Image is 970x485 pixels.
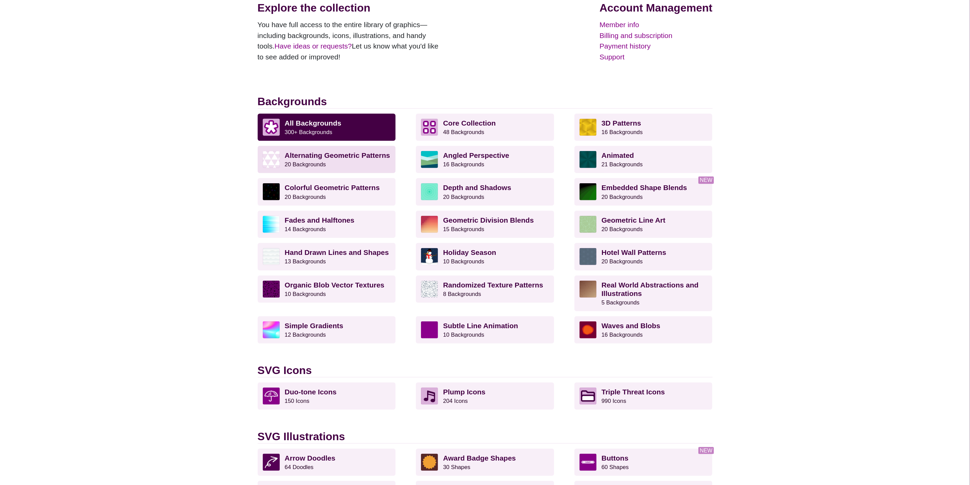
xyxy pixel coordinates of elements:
[285,388,337,396] strong: Duo-tone Icons
[602,454,628,462] strong: Buttons
[263,151,280,168] img: light purple and white alternating triangle pattern
[263,248,280,265] img: white subtle wave background
[285,322,344,330] strong: Simple Gradients
[580,151,597,168] img: green rave light effect animated background
[258,1,444,14] h2: Explore the collection
[285,291,326,297] small: 10 Backgrounds
[600,41,712,52] a: Payment history
[258,19,444,62] p: You have full access to the entire library of graphics—including backgrounds, icons, illustration...
[443,281,543,289] strong: Randomized Texture Patterns
[263,216,280,233] img: blue lights stretching horizontally over white
[285,398,310,404] small: 150 Icons
[285,258,326,265] small: 13 Backgrounds
[421,248,438,265] img: vector art snowman with black hat, branch arms, and carrot nose
[443,184,511,191] strong: Depth and Shadows
[602,216,665,224] strong: Geometric Line Art
[285,216,354,224] strong: Fades and Halftones
[285,248,389,256] strong: Hand Drawn Lines and Shapes
[602,129,643,135] small: 16 Backgrounds
[443,332,484,338] small: 10 Backgrounds
[443,258,484,265] small: 10 Backgrounds
[258,316,396,343] a: Simple Gradients12 Backgrounds
[285,226,326,232] small: 14 Backgrounds
[580,388,597,405] img: Folder icon
[602,151,634,159] strong: Animated
[443,291,481,297] small: 8 Backgrounds
[416,146,554,173] a: Angled Perspective16 Backgrounds
[285,454,335,462] strong: Arrow Doodles
[602,388,665,396] strong: Triple Threat Icons
[600,52,712,62] a: Support
[285,184,380,191] strong: Colorful Geometric Patterns
[600,30,712,41] a: Billing and subscription
[602,258,643,265] small: 20 Backgrounds
[263,183,280,200] img: a rainbow pattern of outlined geometric shapes
[443,226,484,232] small: 15 Backgrounds
[443,248,496,256] strong: Holiday Season
[443,398,468,404] small: 204 Icons
[416,449,554,476] a: Award Badge Shapes30 Shapes
[443,454,516,462] strong: Award Badge Shapes
[275,42,352,50] a: Have ideas or requests?
[285,119,342,127] strong: All Backgrounds
[574,316,713,343] a: Waves and Blobs16 Backgrounds
[263,388,280,405] img: umbrella icon
[602,119,641,127] strong: 3D Patterns
[602,194,643,200] small: 20 Backgrounds
[285,151,390,159] strong: Alternating Geometric Patterns
[258,364,713,377] h2: SVG Icons
[602,299,640,306] small: 5 Backgrounds
[580,216,597,233] img: geometric web of connecting lines
[443,119,496,127] strong: Core Collection
[421,388,438,405] img: Musical note icon
[258,95,713,108] h2: Backgrounds
[600,1,712,14] h2: Account Management
[443,151,509,159] strong: Angled Perspective
[602,226,643,232] small: 20 Backgrounds
[602,248,666,256] strong: Hotel Wall Patterns
[258,276,396,303] a: Organic Blob Vector Textures10 Backgrounds
[574,146,713,173] a: Animated21 Backgrounds
[416,316,554,343] a: Subtle Line Animation10 Backgrounds
[285,464,314,470] small: 64 Doodles
[602,281,699,297] strong: Real World Abstractions and Illustrations
[285,194,326,200] small: 20 Backgrounds
[574,114,713,141] a: 3D Patterns16 Backgrounds
[421,216,438,233] img: red-to-yellow gradient large pixel grid
[602,332,643,338] small: 16 Backgrounds
[580,248,597,265] img: intersecting outlined circles formation pattern
[443,464,470,470] small: 30 Shapes
[285,161,326,168] small: 20 Backgrounds
[416,243,554,270] a: Holiday Season10 Backgrounds
[416,211,554,238] a: Geometric Division Blends15 Backgrounds
[574,383,713,410] a: Triple Threat Icons990 Icons
[443,216,534,224] strong: Geometric Division Blends
[421,454,438,471] img: Award Badge Shape
[443,194,484,200] small: 20 Backgrounds
[258,430,713,443] h2: SVG Illustrations
[580,281,597,298] img: wooden floor pattern
[443,388,486,396] strong: Plump Icons
[263,281,280,298] img: Purple vector splotches
[416,178,554,205] a: Depth and Shadows20 Backgrounds
[258,449,396,476] a: Arrow Doodles64 Doodles
[574,276,713,312] a: Real World Abstractions and Illustrations5 Backgrounds
[574,211,713,238] a: Geometric Line Art20 Backgrounds
[285,129,332,135] small: 300+ Backgrounds
[602,398,626,404] small: 990 Icons
[421,183,438,200] img: green layered rings within rings
[416,276,554,303] a: Randomized Texture Patterns8 Backgrounds
[600,19,712,30] a: Member info
[443,161,484,168] small: 16 Backgrounds
[258,243,396,270] a: Hand Drawn Lines and Shapes13 Backgrounds
[258,178,396,205] a: Colorful Geometric Patterns20 Backgrounds
[421,321,438,338] img: a line grid with a slope perspective
[602,322,660,330] strong: Waves and Blobs
[574,178,713,205] a: Embedded Shape Blends20 Backgrounds
[263,454,280,471] img: twisting arrow
[580,119,597,136] img: fancy golden cube pattern
[443,129,484,135] small: 48 Backgrounds
[602,184,687,191] strong: Embedded Shape Blends
[285,332,326,338] small: 12 Backgrounds
[421,281,438,298] img: gray texture pattern on white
